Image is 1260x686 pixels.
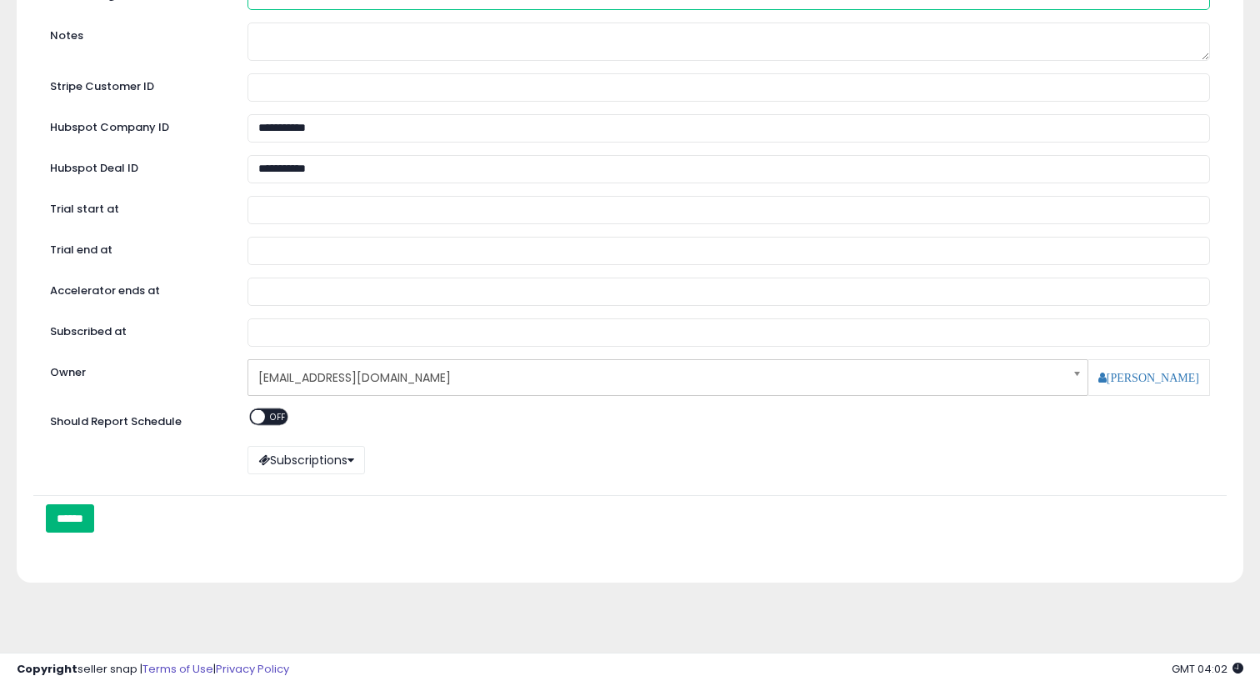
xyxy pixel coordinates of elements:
label: Hubspot Deal ID [37,155,235,177]
a: Terms of Use [142,661,213,677]
label: Owner [50,365,86,381]
label: Subscribed at [37,318,235,340]
label: Accelerator ends at [37,278,235,299]
a: [PERSON_NAME] [1098,372,1199,383]
label: Should Report Schedule [50,414,182,430]
label: Trial end at [37,237,235,258]
span: [EMAIL_ADDRESS][DOMAIN_NAME] [258,363,1056,392]
label: Trial start at [37,196,235,218]
span: OFF [265,409,292,423]
button: Subscriptions [247,446,365,474]
label: Stripe Customer ID [37,73,235,95]
a: Privacy Policy [216,661,289,677]
span: 2025-10-13 04:02 GMT [1172,661,1243,677]
div: seller snap | | [17,662,289,678]
label: Hubspot Company ID [37,114,235,136]
label: Notes [37,23,235,44]
strong: Copyright [17,661,77,677]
